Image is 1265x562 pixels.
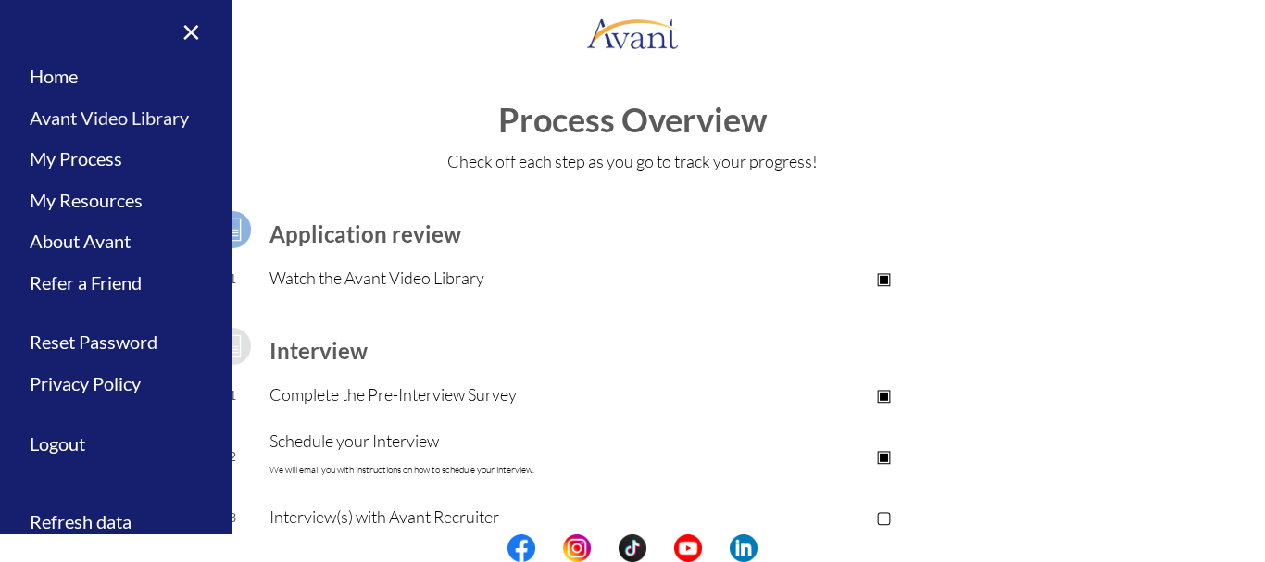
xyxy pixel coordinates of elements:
[195,494,270,541] td: 3
[586,5,679,60] img: logo.png
[698,265,1070,291] p: ▣
[507,534,535,562] img: fb.png
[646,534,674,562] img: blank.png
[535,534,563,562] img: blank.png
[269,220,461,247] b: Application review
[730,534,758,562] img: li.png
[591,534,619,562] img: blank.png
[269,265,698,291] p: Watch the Avant Video Library
[563,534,591,562] img: in.png
[702,534,730,562] img: blank.png
[269,428,698,483] p: Schedule your Interview
[19,148,1246,174] p: Check off each step as you go to track your progress!
[619,534,646,562] img: tt.png
[698,443,1070,468] p: ▣
[195,256,270,302] td: 1
[195,372,270,418] td: 1
[269,504,698,530] p: Interview(s) with Avant Recruiter
[209,323,256,369] img: icon-test-grey.png
[674,534,702,562] img: yt.png
[269,464,534,476] font: We will email you with instructions on how to schedule your interview.
[269,337,368,364] b: Interview
[698,504,1070,530] p: ▢
[269,381,698,407] p: Complete the Pre-Interview Survey
[195,418,270,494] td: 2
[19,102,1246,139] h1: Process Overview
[209,206,256,253] img: icon-test.png
[698,381,1070,407] p: ▣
